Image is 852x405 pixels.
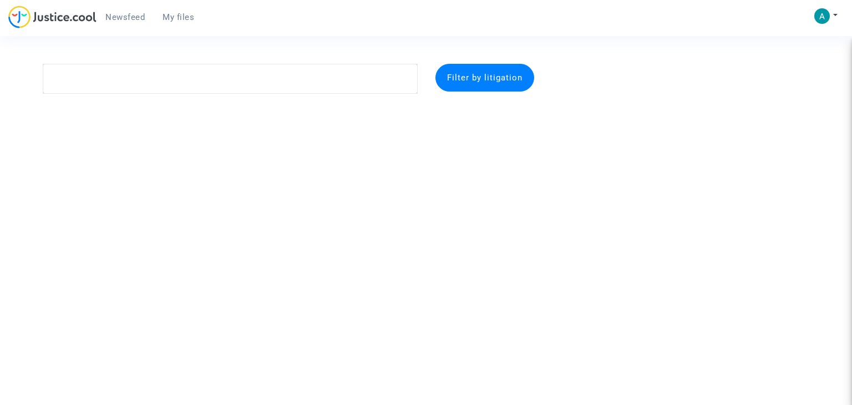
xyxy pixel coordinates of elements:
[97,9,154,26] a: Newsfeed
[8,6,97,28] img: jc-logo.svg
[154,9,203,26] a: My files
[163,12,194,22] span: My files
[447,73,523,83] span: Filter by litigation
[105,12,145,22] span: Newsfeed
[814,8,830,24] img: ACg8ocKxEh1roqPwRpg1kojw5Hkh0hlUCvJS7fqe8Gto7GA9q_g7JA=s96-c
